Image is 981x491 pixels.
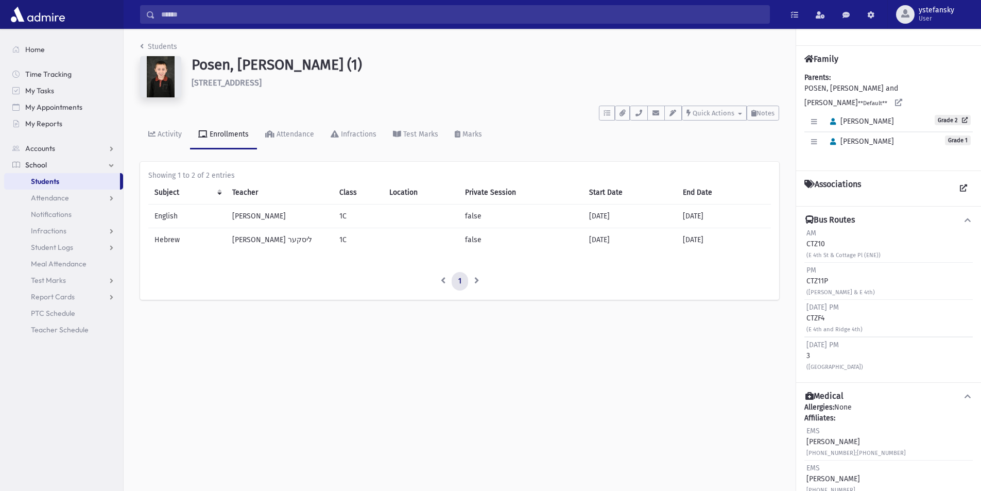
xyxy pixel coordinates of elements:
th: Start Date [583,181,677,205]
th: Private Session [459,181,582,205]
div: CTZ11P [806,265,875,297]
b: Affiliates: [804,414,835,422]
div: POSEN, [PERSON_NAME] and [PERSON_NAME] [804,72,973,162]
span: PM [806,266,816,275]
span: [DATE] PM [806,341,839,349]
span: My Tasks [25,86,54,95]
input: Search [155,5,769,24]
span: Quick Actions [693,109,734,117]
a: Grade 2 [935,115,971,125]
a: Infractions [4,223,123,239]
span: Grade 1 [945,136,971,145]
div: [PERSON_NAME] [806,426,906,458]
span: Notifications [31,210,72,219]
button: Notes [747,106,779,121]
h6: [STREET_ADDRESS] [192,78,779,88]
span: Infractions [31,226,66,235]
a: Accounts [4,140,123,157]
a: Student Logs [4,239,123,256]
a: Meal Attendance [4,256,123,272]
button: Bus Routes [804,215,973,226]
a: Time Tracking [4,66,123,82]
span: Report Cards [31,292,75,301]
span: Student Logs [31,243,73,252]
span: Test Marks [31,276,66,285]
a: View all Associations [954,179,973,198]
h4: Bus Routes [805,215,855,226]
span: Meal Attendance [31,259,87,268]
small: (E 4th St & Cottage Pl (ENE)) [806,252,881,259]
div: Test Marks [401,130,438,139]
button: Medical [804,391,973,402]
a: Attendance [257,121,322,149]
span: EMS [806,464,820,472]
div: 3 [806,340,863,372]
small: [PHONE_NUMBER];[PHONE_NUMBER] [806,450,906,456]
a: Report Cards [4,289,123,305]
td: [PERSON_NAME] ליסקער [226,228,334,252]
td: false [459,228,582,252]
div: CTZ10 [806,228,881,260]
span: Time Tracking [25,70,72,79]
td: Hebrew [148,228,226,252]
a: Activity [140,121,190,149]
b: Parents: [804,73,831,82]
td: English [148,205,226,228]
a: 1 [452,272,468,291]
th: Class [333,181,383,205]
td: false [459,205,582,228]
a: Test Marks [385,121,446,149]
button: Quick Actions [682,106,747,121]
span: [DATE] PM [806,303,839,312]
a: Attendance [4,190,123,206]
h1: Posen, [PERSON_NAME] (1) [192,56,779,74]
span: EMS [806,427,820,435]
span: Notes [756,109,775,117]
div: Infractions [339,130,376,139]
b: Allergies: [804,403,834,412]
img: AdmirePro [8,4,67,25]
span: Accounts [25,144,55,153]
th: End Date [677,181,771,205]
th: Subject [148,181,226,205]
span: User [919,14,954,23]
a: Marks [446,121,490,149]
div: Attendance [274,130,314,139]
td: [DATE] [583,205,677,228]
a: My Tasks [4,82,123,99]
h4: Medical [805,391,844,402]
a: My Reports [4,115,123,132]
span: Teacher Schedule [31,325,89,334]
td: [DATE] [583,228,677,252]
span: PTC Schedule [31,309,75,318]
small: (E 4th and Ridge 4th) [806,326,863,333]
th: Teacher [226,181,334,205]
span: [PERSON_NAME] [825,117,894,126]
td: [PERSON_NAME] [226,205,334,228]
div: Enrollments [208,130,249,139]
span: School [25,160,47,170]
span: Students [31,177,59,186]
span: [PERSON_NAME] [825,137,894,146]
small: ([PERSON_NAME] & E 4th) [806,289,875,296]
span: Home [25,45,45,54]
td: 1C [333,228,383,252]
a: Notifications [4,206,123,223]
span: Attendance [31,193,69,202]
th: Location [383,181,459,205]
span: My Reports [25,119,62,128]
div: CTZF4 [806,302,863,334]
div: Activity [156,130,182,139]
a: Home [4,41,123,58]
h4: Family [804,54,838,64]
td: [DATE] [677,228,771,252]
h4: Associations [804,179,861,198]
small: ([GEOGRAPHIC_DATA]) [806,364,863,370]
div: Showing 1 to 2 of 2 entries [148,170,771,181]
a: Students [4,173,120,190]
a: Infractions [322,121,385,149]
a: My Appointments [4,99,123,115]
span: My Appointments [25,103,82,112]
a: PTC Schedule [4,305,123,321]
td: [DATE] [677,205,771,228]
